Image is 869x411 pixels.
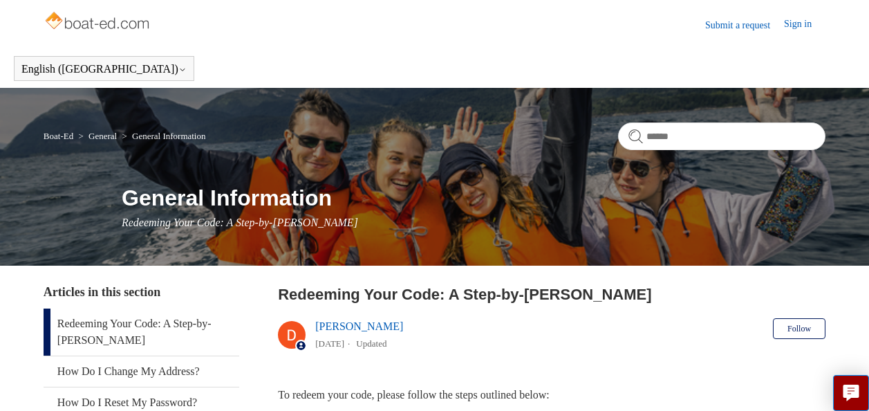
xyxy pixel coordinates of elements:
[833,375,869,411] button: Live chat
[773,318,825,339] button: Follow Article
[356,338,386,349] li: Updated
[278,386,825,404] p: To redeem your code, please follow the steps outlined below:
[315,320,403,332] a: [PERSON_NAME]
[21,63,187,75] button: English ([GEOGRAPHIC_DATA])
[75,131,119,141] li: General
[278,283,825,306] h2: Redeeming Your Code: A Step-by-Step Guide
[44,131,73,141] a: Boat-Ed
[119,131,205,141] li: General Information
[44,131,76,141] li: Boat-Ed
[705,18,784,33] a: Submit a request
[122,181,825,214] h1: General Information
[132,131,205,141] a: General Information
[44,356,239,387] a: How Do I Change My Address?
[88,131,117,141] a: General
[618,122,825,150] input: Search
[44,309,239,356] a: Redeeming Your Code: A Step-by-[PERSON_NAME]
[44,8,153,36] img: Boat-Ed Help Center home page
[784,17,825,33] a: Sign in
[315,338,344,349] time: 05/31/2024, 10:03
[122,217,358,228] span: Redeeming Your Code: A Step-by-[PERSON_NAME]
[44,285,160,299] span: Articles in this section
